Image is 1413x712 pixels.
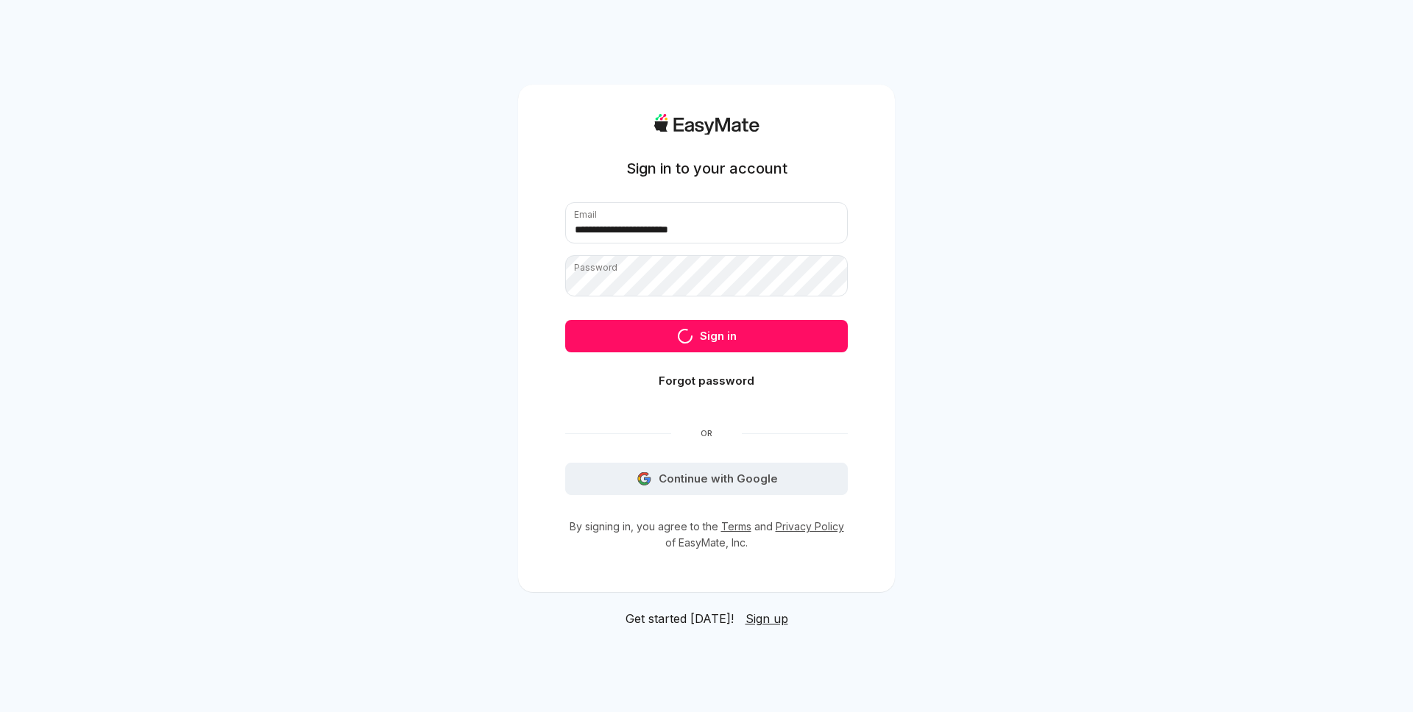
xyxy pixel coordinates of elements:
[721,520,751,533] a: Terms
[671,427,742,439] span: Or
[565,519,848,551] p: By signing in, you agree to the and of EasyMate, Inc.
[746,610,788,627] a: Sign up
[746,611,788,626] span: Sign up
[565,365,848,397] button: Forgot password
[626,610,734,627] span: Get started [DATE]!
[626,158,787,179] h1: Sign in to your account
[776,520,844,533] a: Privacy Policy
